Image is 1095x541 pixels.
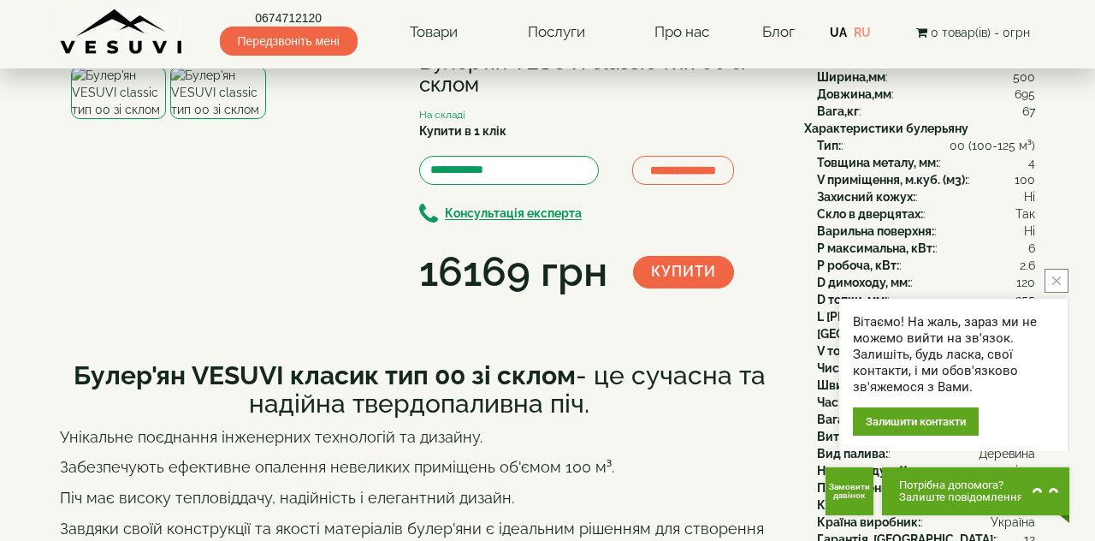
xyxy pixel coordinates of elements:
b: Булер'ян VESUVI класик тип 00 зі склом [74,360,576,390]
p: Унікальне поєднання інженерних технологій та дизайну. [60,426,778,449]
div: : [817,205,1035,223]
b: V топки, л: [817,344,876,358]
span: Передзвоніть мені [220,27,358,56]
a: RU [854,26,871,39]
img: content [60,9,184,56]
span: 00 (100-125 м³) [950,137,1035,154]
span: 6 [1028,240,1035,257]
b: Швидкість нагріву повітря, м3/хв: [817,378,1018,392]
a: 0674712120 [220,9,358,27]
div: : [817,394,1035,411]
h1: Булер'ян VESUVI classic тип 00 зі склом [419,51,778,97]
div: Залишити контакти [853,407,979,436]
span: від 5 [1009,462,1035,479]
b: Варильна поверхня: [817,224,934,238]
a: Послуги [511,13,602,52]
span: Україна [991,514,1035,531]
img: Булер'ян VESUVI classic тип 00 зі склом [170,66,265,119]
b: Число труб x D труб, мм: [817,361,959,375]
p: Піч має високу тепловіддачу, надійність і елегантний дизайн. [60,487,778,509]
div: : [817,103,1035,120]
b: P робоча, кВт: [817,259,899,272]
span: 2.6 [1020,257,1035,274]
span: 4 [1028,154,1035,171]
div: : [817,171,1035,188]
div: : [817,411,1035,428]
b: Вага порції дров, кг: [817,413,934,426]
div: : [817,342,1035,360]
span: 500 [1013,68,1035,86]
span: Замовити дзвінок [829,483,870,500]
b: D топки, мм: [817,293,887,306]
div: : [817,308,1035,342]
b: P максимальна, кВт: [817,241,935,255]
p: Забезпечують ефективне опалення невеликих приміщень об'ємом 100 м³. [60,456,778,479]
button: close button [1045,269,1068,293]
div: : [817,223,1035,240]
div: : [817,496,1035,514]
div: : [817,188,1035,205]
span: Ні [1024,223,1035,240]
div: : [817,428,1035,445]
div: : [817,154,1035,171]
a: Блог [762,23,795,40]
b: Витрати дров, м3/міс*: [817,430,954,443]
b: ККД, %: [817,498,861,512]
b: V приміщення, м.куб. (м3): [817,173,968,187]
b: Захисний кожух: [817,190,915,204]
b: Країна виробник: [817,515,920,529]
span: 100 [1015,171,1035,188]
b: Товщина металу, мм: [817,156,938,169]
div: : [817,462,1035,479]
b: Консультація експерта [445,207,582,221]
div: : [817,377,1035,394]
b: D димоходу, мм: [817,276,910,289]
span: 695 [1015,86,1035,103]
span: Потрібна допомога? [899,479,1023,491]
b: Тип: [817,139,841,152]
div: : [817,257,1035,274]
b: Довжина,мм [817,87,891,101]
div: : [817,445,1035,462]
div: : [817,274,1035,291]
b: Вид палива: [817,447,888,461]
div: : [817,240,1035,257]
div: : [817,86,1035,103]
b: Вага,кг [817,104,859,118]
div: 16169 грн [419,243,607,301]
b: Час роботи, порц. год: [817,395,945,409]
div: : [817,360,1035,377]
span: Деревина [979,445,1035,462]
div: : [817,137,1035,154]
span: Ні [1024,188,1035,205]
b: L [PERSON_NAME], [GEOGRAPHIC_DATA]: [817,310,939,341]
b: Характеристики булерьяну [804,122,968,135]
a: UA [830,26,847,39]
label: Купити в 1 клік [419,122,506,140]
div: : [817,291,1035,308]
b: Ширина,мм [817,70,885,84]
b: Підключення до димоходу: [817,481,975,495]
span: Залиште повідомлення [899,491,1023,503]
small: На складі [419,109,465,121]
span: 0 товар(ів) - 0грн [931,26,1030,39]
button: Chat button [882,467,1069,515]
button: Get Call button [826,467,873,515]
button: Купити [633,256,734,288]
div: : [817,68,1035,86]
b: Скло в дверцятах: [817,207,923,221]
a: Про нас [637,13,726,52]
div: : [817,514,1035,531]
b: H димоходу, м**: [817,464,910,478]
a: Товари [393,13,475,52]
button: 0 товар(ів) - 0грн [911,23,1035,42]
div: Вітаємо! На жаль, зараз ми не можемо вийти на зв'язок. Залишіть, будь ласка, свої контакти, і ми ... [853,314,1054,395]
span: Так [1015,205,1035,223]
div: : [817,479,1035,496]
h2: - це сучасна та надійна твердопаливна піч. [60,361,778,418]
span: 67 [1022,103,1035,120]
img: Булер'ян VESUVI classic тип 00 зі склом [71,66,166,119]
